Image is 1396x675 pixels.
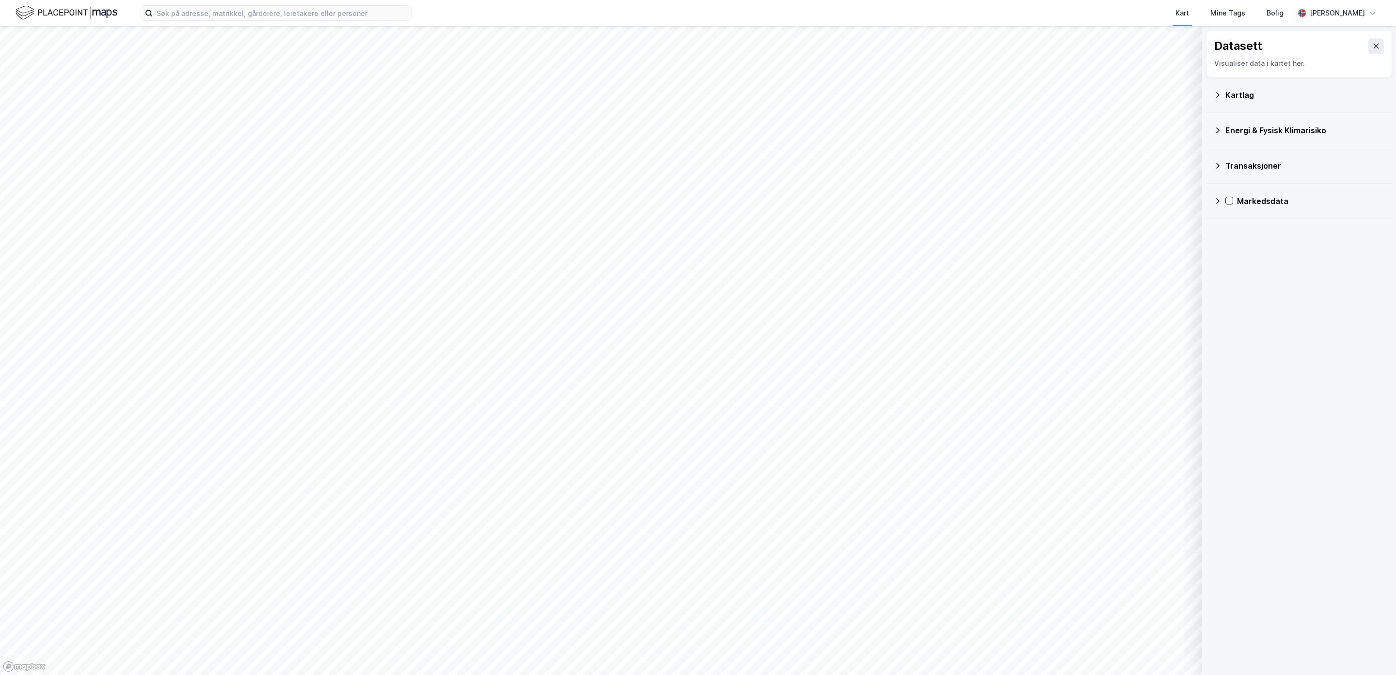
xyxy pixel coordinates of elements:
div: Markedsdata [1237,195,1384,207]
div: Kontrollprogram for chat [1348,628,1396,675]
iframe: Chat Widget [1348,628,1396,675]
div: [PERSON_NAME] [1310,7,1365,19]
div: Energi & Fysisk Klimarisiko [1225,125,1384,136]
div: Kart [1175,7,1189,19]
div: Kartlag [1225,89,1384,101]
div: Datasett [1214,38,1262,54]
img: logo.f888ab2527a4732fd821a326f86c7f29.svg [16,4,117,21]
div: Visualiser data i kartet her. [1214,58,1384,69]
div: Bolig [1267,7,1284,19]
div: Mine Tags [1210,7,1245,19]
div: Transaksjoner [1225,160,1384,172]
a: Mapbox homepage [3,661,46,672]
input: Søk på adresse, matrikkel, gårdeiere, leietakere eller personer [153,6,412,20]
